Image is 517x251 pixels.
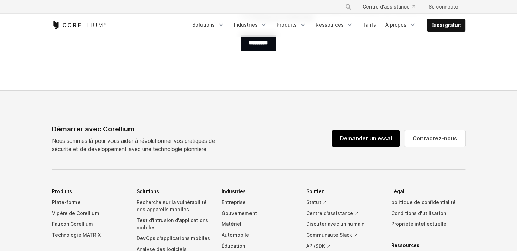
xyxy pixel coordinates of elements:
[52,21,106,29] a: Corellium Accueil
[222,221,241,227] font: Matériel
[391,199,456,205] font: politique de confidentialité
[222,243,245,249] font: Éducation
[340,135,392,142] font: Demander un essai
[192,22,215,28] font: Solutions
[391,210,446,216] font: Conditions d'utilisation
[391,221,446,227] font: Propriété intellectuelle
[137,199,207,212] font: Recherche sur la vulnérabilité des appareils mobiles
[342,1,355,13] button: Recherche
[306,232,358,238] font: Communauté Slack ↗
[429,4,460,10] font: Se connecter
[316,22,344,28] font: Ressources
[431,22,461,28] font: Essai gratuit
[306,199,327,205] font: Statut ↗
[332,130,400,147] a: Demander un essai
[137,217,208,230] font: Test d'intrusion d'applications mobiles
[52,232,101,238] font: Technologie MATRIX
[337,1,465,13] div: Menu de navigation
[52,137,215,152] font: Nous sommes là pour vous aider à révolutionner vos pratiques de sécurité et de développement avec...
[306,221,364,227] font: Discuter avec un humain
[363,22,376,28] font: Tarifs
[52,210,99,216] font: Vipère de Corellium
[137,235,210,241] font: DevOps d'applications mobiles
[52,199,81,205] font: Plate-forme
[234,22,258,28] font: Industries
[52,221,93,227] font: Faucon Corellium
[52,125,134,133] font: Démarrer avec Corellium
[363,4,410,10] font: Centre d'assistance
[413,135,457,142] font: Contactez-nous
[277,22,297,28] font: Produits
[222,232,249,238] font: Automobile
[222,199,246,205] font: Entreprise
[306,243,330,249] font: API/SDK ↗
[306,210,359,216] font: Centre d'assistance ↗
[222,210,257,216] font: Gouvernement
[404,130,465,147] a: Contactez-nous
[188,19,465,32] div: Menu de navigation
[385,22,407,28] font: À propos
